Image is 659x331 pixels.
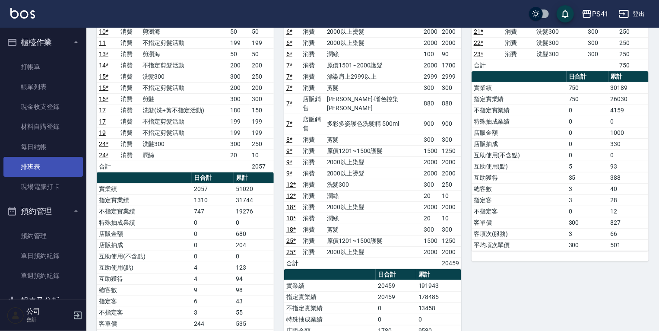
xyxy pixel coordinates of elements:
[421,48,440,60] td: 100
[118,93,140,105] td: 消費
[26,316,70,324] p: 會計
[118,60,140,71] td: 消費
[472,93,567,105] td: 指定實業績
[140,105,228,116] td: 洗髮(洗+剪不指定活動)
[325,60,422,71] td: 原價1501~2000護髮
[325,145,422,156] td: 原價1201~1500護髮
[97,228,192,239] td: 店販金額
[97,307,192,318] td: 不指定客
[440,201,461,213] td: 2000
[440,258,461,269] td: 20459
[284,314,376,325] td: 特殊抽成業績
[228,60,250,71] td: 200
[97,183,192,194] td: 實業績
[421,82,440,93] td: 300
[440,156,461,168] td: 2000
[97,161,118,172] td: 合計
[3,77,83,97] a: 帳單列表
[301,82,325,93] td: 消費
[301,145,325,156] td: 消費
[140,93,228,105] td: 剪髮
[325,235,422,246] td: 原價1201~1500護髮
[325,179,422,190] td: 洗髮300
[376,280,416,291] td: 20459
[567,150,608,161] td: 0
[608,217,649,228] td: 827
[7,307,24,324] img: Person
[3,57,83,77] a: 打帳單
[416,314,461,325] td: 0
[421,190,440,201] td: 20
[586,37,617,48] td: 300
[140,150,228,161] td: 潤絲
[234,228,274,239] td: 680
[325,246,422,258] td: 2000以上染髮
[472,105,567,116] td: 不指定實業績
[192,172,234,184] th: 日合計
[567,239,608,251] td: 300
[97,194,192,206] td: 指定實業績
[99,107,106,114] a: 17
[234,273,274,284] td: 94
[234,296,274,307] td: 43
[250,60,274,71] td: 200
[284,258,301,269] td: 合計
[301,201,325,213] td: 消費
[325,114,422,134] td: 多彩多姿護色洗髮精 500ml
[472,138,567,150] td: 店販抽成
[301,224,325,235] td: 消費
[97,206,192,217] td: 不指定實業績
[472,183,567,194] td: 總客數
[608,71,649,83] th: 累計
[192,217,234,228] td: 0
[250,71,274,82] td: 250
[608,239,649,251] td: 501
[3,117,83,137] a: 材料自購登錄
[250,48,274,60] td: 50
[250,82,274,93] td: 200
[118,37,140,48] td: 消費
[250,161,274,172] td: 2057
[617,48,649,60] td: 250
[301,168,325,179] td: 消費
[421,246,440,258] td: 2000
[234,172,274,184] th: 累計
[99,129,106,136] a: 19
[250,150,274,161] td: 10
[118,116,140,127] td: 消費
[140,48,228,60] td: 剪瀏海
[3,226,83,246] a: 預約管理
[586,48,617,60] td: 300
[3,290,83,312] button: 報表及分析
[3,97,83,117] a: 現金收支登錄
[440,114,461,134] td: 900
[376,302,416,314] td: 0
[617,26,649,37] td: 250
[192,296,234,307] td: 6
[118,26,140,37] td: 消費
[421,145,440,156] td: 1500
[192,284,234,296] td: 9
[284,302,376,314] td: 不指定實業績
[3,137,83,157] a: 每日結帳
[192,239,234,251] td: 0
[234,183,274,194] td: 51020
[472,172,567,183] td: 互助獲得
[567,71,608,83] th: 日合計
[301,134,325,145] td: 消費
[608,82,649,93] td: 30189
[440,134,461,145] td: 300
[118,150,140,161] td: 消費
[567,127,608,138] td: 0
[234,194,274,206] td: 31744
[325,37,422,48] td: 2000以上染髮
[301,93,325,114] td: 店販銷售
[301,179,325,190] td: 消費
[440,224,461,235] td: 300
[3,31,83,54] button: 櫃檯作業
[503,37,535,48] td: 消費
[615,6,649,22] button: 登出
[26,307,70,316] h5: 公司
[421,93,440,114] td: 880
[3,177,83,197] a: 現場電腦打卡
